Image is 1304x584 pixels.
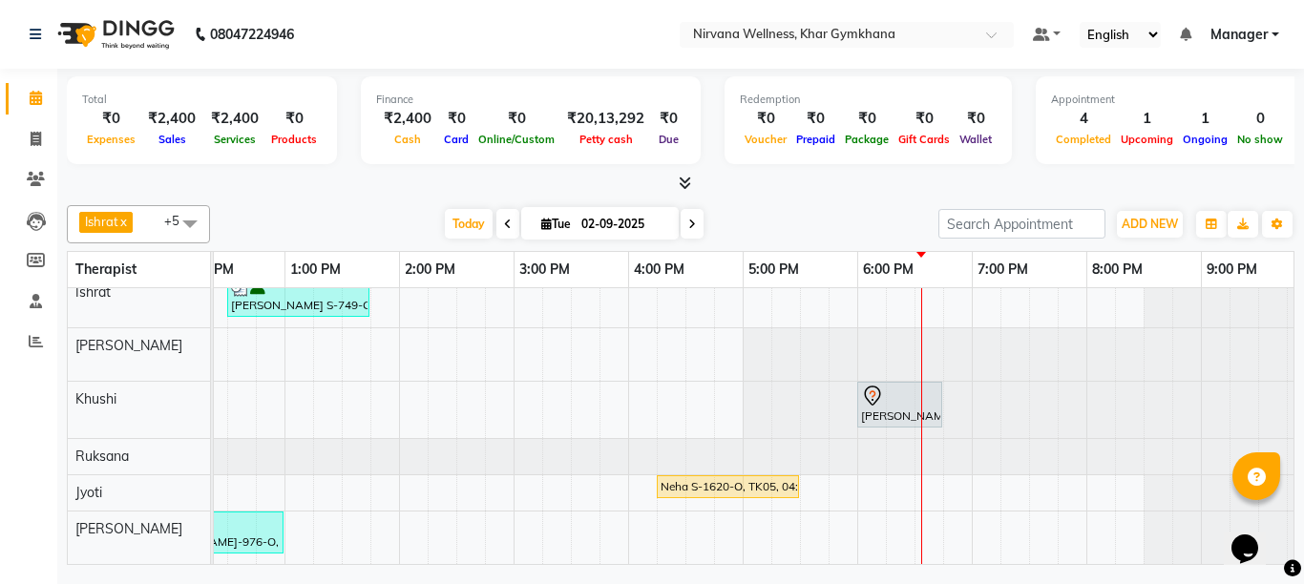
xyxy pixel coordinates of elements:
a: 9:00 PM [1202,256,1262,283]
span: No show [1232,133,1288,146]
div: Appointment [1051,92,1288,108]
div: [PERSON_NAME] S-749-O, TK04, 12:30 PM-01:45 PM, Swedish / Aroma / Deep tissue- 60 min [229,278,368,314]
span: Manager [1210,25,1268,45]
span: Cash [389,133,426,146]
a: 8:00 PM [1087,256,1147,283]
a: 7:00 PM [973,256,1033,283]
img: logo [49,8,179,61]
span: Therapist [75,261,137,278]
span: Services [209,133,261,146]
span: [PERSON_NAME] [75,337,182,354]
iframe: chat widget [1224,508,1285,565]
div: ₹0 [740,108,791,130]
span: Card [439,133,473,146]
div: Finance [376,92,685,108]
span: Petty cash [575,133,638,146]
div: Redemption [740,92,997,108]
a: 5:00 PM [744,256,804,283]
span: Due [654,133,684,146]
span: Completed [1051,133,1116,146]
div: 1 [1116,108,1178,130]
span: Tue [536,217,576,231]
span: Package [840,133,894,146]
b: 08047224946 [210,8,294,61]
span: Expenses [82,133,140,146]
span: Ishrat [85,214,118,229]
div: ₹2,400 [376,108,439,130]
span: Jyoti [75,484,102,501]
a: 4:00 PM [629,256,689,283]
span: Gift Cards [894,133,955,146]
div: ₹0 [439,108,473,130]
span: Ruksana [75,448,129,465]
span: Upcoming [1116,133,1178,146]
div: ₹2,400 [203,108,266,130]
a: 2:00 PM [400,256,460,283]
a: x [118,214,127,229]
span: Wallet [955,133,997,146]
div: ₹0 [652,108,685,130]
div: Total [82,92,322,108]
span: Voucher [740,133,791,146]
div: ₹0 [473,108,559,130]
div: [PERSON_NAME] B-910-O, TK06, 06:00 PM-06:45 PM, Head Neck & Shoulder [859,385,940,425]
span: Khushi [75,390,116,407]
div: ₹0 [791,108,840,130]
button: ADD NEW [1117,211,1183,238]
div: 1 [1178,108,1232,130]
div: ₹0 [840,108,894,130]
span: Online/Custom [473,133,559,146]
div: ₹0 [82,108,140,130]
div: Neha S-1620-O, TK05, 04:15 PM-05:30 PM, Swedish / Aroma / Deep tissue- 60 min [659,478,797,495]
span: Sales [154,133,191,146]
span: ADD NEW [1122,217,1178,231]
span: Ongoing [1178,133,1232,146]
span: Products [266,133,322,146]
div: ₹0 [955,108,997,130]
div: ₹0 [894,108,955,130]
span: +5 [164,213,194,228]
span: Prepaid [791,133,840,146]
div: 0 [1232,108,1288,130]
a: 1:00 PM [285,256,346,283]
span: [PERSON_NAME] [75,520,182,537]
input: Search Appointment [938,209,1105,239]
div: 4 [1051,108,1116,130]
div: ₹2,400 [140,108,203,130]
a: 6:00 PM [858,256,918,283]
span: Ishrat [75,283,111,301]
input: 2025-09-02 [576,210,671,239]
div: ₹20,13,292 [559,108,652,130]
div: ₹0 [266,108,322,130]
a: 3:00 PM [515,256,575,283]
span: Today [445,209,493,239]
